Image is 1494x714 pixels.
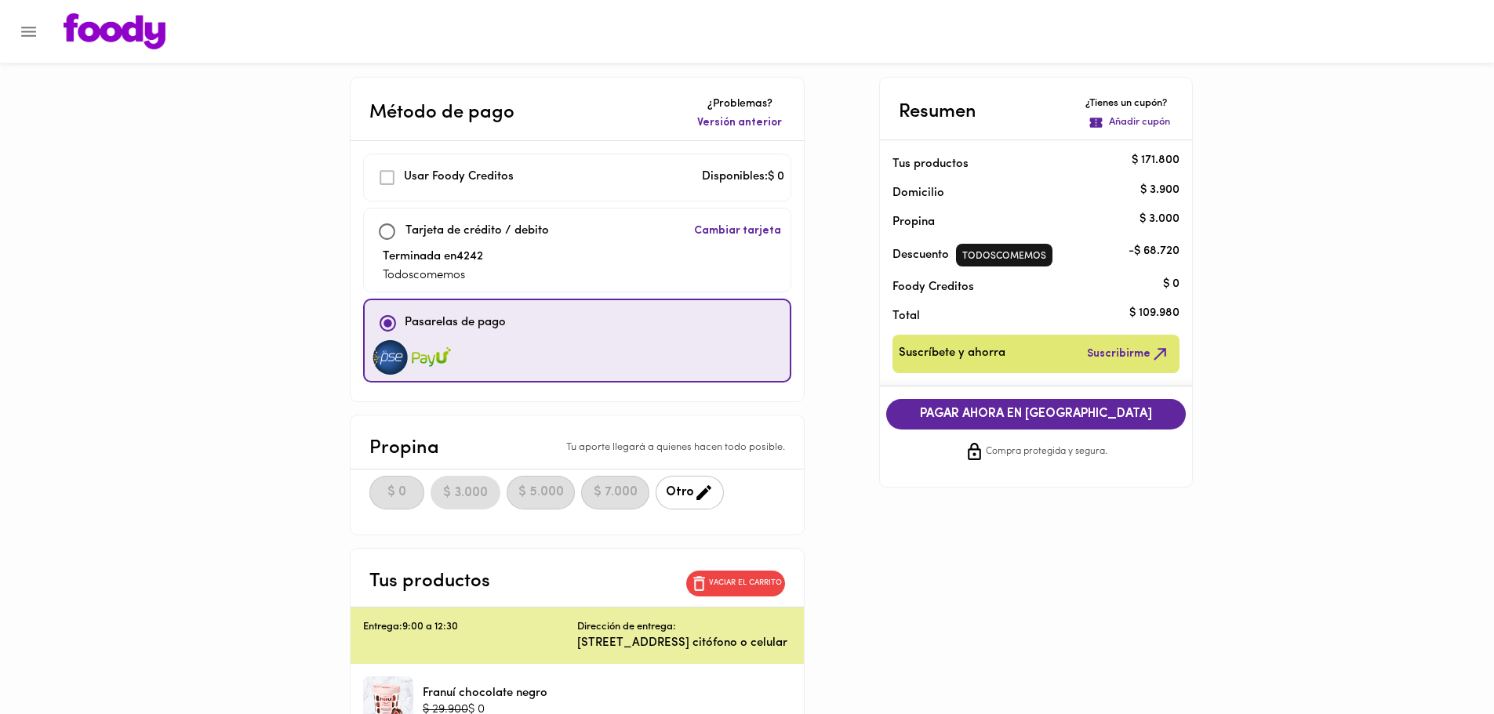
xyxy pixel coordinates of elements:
p: $ 171.800 [1132,153,1180,169]
img: visa [412,340,451,375]
p: $ 0 [1163,276,1180,292]
p: Dirección de entrega: [577,620,676,635]
p: Disponibles: $ 0 [702,169,784,187]
p: ¿Tienes un cupón? [1085,96,1173,111]
button: Versión anterior [694,112,785,134]
p: Domicilio [892,185,944,201]
p: Propina [892,214,1154,230]
img: visa [371,340,410,375]
button: TODOSCOMEMOS [956,244,1052,266]
p: Todoscomemos [383,267,483,285]
p: Total [892,308,1154,324]
p: - $ 68.720 [1129,244,1180,260]
button: Añadir cupón [1085,112,1173,133]
p: Añadir cupón [1109,115,1170,130]
p: Pasarelas de pago [405,314,506,332]
button: Vaciar el carrito [686,571,785,596]
p: Foody Creditos [892,279,1154,295]
span: Suscríbete y ahorra [899,344,1005,364]
p: $ 3.900 [1140,182,1180,198]
span: Otro [666,483,714,502]
p: $ 109.980 [1129,305,1180,321]
p: Tus productos [892,156,1154,172]
span: Cambiar tarjeta [694,223,781,239]
p: Vaciar el carrito [709,578,782,589]
p: Usar Foody Creditos [404,169,514,187]
p: Entrega: 9:00 a 12:30 [363,620,577,635]
p: Franuí chocolate negro [423,685,547,701]
button: Menu [9,13,48,51]
span: Compra protegida y segura. [986,444,1107,460]
span: Suscribirme [1087,344,1170,364]
p: Método de pago [369,99,514,127]
p: Propina [369,434,439,462]
p: Resumen [899,98,976,126]
span: PAGAR AHORA EN [GEOGRAPHIC_DATA] [902,407,1170,422]
p: Tu aporte llegará a quienes hacen todo posible. [566,440,785,455]
p: ¿Problemas? [694,96,785,112]
iframe: Messagebird Livechat Widget [1403,623,1478,698]
button: Cambiar tarjeta [691,215,784,248]
span: Versión anterior [697,115,782,131]
p: $ 3.000 [1140,211,1180,227]
button: Suscribirme [1084,341,1173,367]
button: PAGAR AHORA EN [GEOGRAPHIC_DATA] [886,399,1186,429]
p: Tarjeta de crédito / debito [405,223,549,241]
p: TODOSCOMEMOS [962,250,1046,263]
p: Terminada en 4242 [383,248,483,266]
p: Tus productos [369,567,490,596]
img: logo.png [64,13,165,49]
p: Descuento [892,247,949,263]
p: [STREET_ADDRESS] citófono o celular [577,635,791,651]
button: Otro [656,476,724,509]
